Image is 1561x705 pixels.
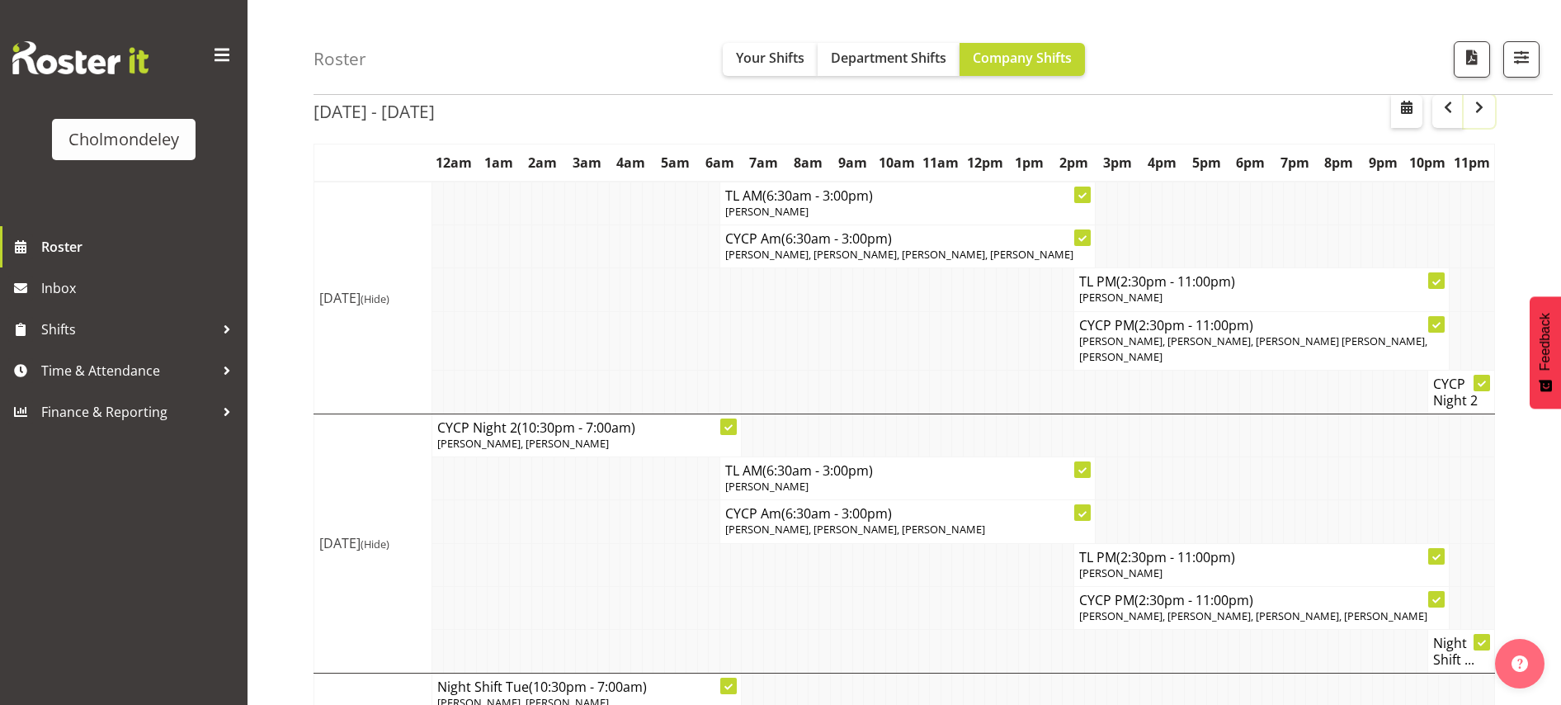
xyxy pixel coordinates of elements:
[742,144,786,182] th: 7am
[314,182,432,414] td: [DATE]
[1079,608,1427,623] span: [PERSON_NAME], [PERSON_NAME], [PERSON_NAME], [PERSON_NAME]
[1007,144,1052,182] th: 1pm
[1454,41,1490,78] button: Download a PDF of the roster according to the set date range.
[762,187,873,205] span: (6:30am - 3:00pm)
[786,144,831,182] th: 8am
[725,187,1091,204] h4: TL AM
[314,414,432,673] td: [DATE]
[725,479,809,494] span: [PERSON_NAME]
[1116,272,1235,291] span: (2:30pm - 11:00pm)
[361,537,389,551] span: (Hide)
[41,400,215,424] span: Finance & Reporting
[1184,144,1229,182] th: 5pm
[781,504,892,523] span: (6:30am - 3:00pm)
[875,144,919,182] th: 10am
[529,678,647,696] span: (10:30pm - 7:00am)
[314,50,366,69] h4: Roster
[762,461,873,480] span: (6:30am - 3:00pm)
[609,144,653,182] th: 4am
[1503,41,1540,78] button: Filter Shifts
[437,419,736,436] h4: CYCP Night 2
[1079,549,1445,565] h4: TL PM
[963,144,1007,182] th: 12pm
[1079,592,1445,608] h4: CYCP PM
[960,43,1085,76] button: Company Shifts
[1317,144,1361,182] th: 8pm
[476,144,521,182] th: 1am
[437,436,609,451] span: [PERSON_NAME], [PERSON_NAME]
[1361,144,1406,182] th: 9pm
[818,43,960,76] button: Department Shifts
[432,144,477,182] th: 12am
[725,204,809,219] span: [PERSON_NAME]
[41,234,239,259] span: Roster
[830,144,875,182] th: 9am
[1405,144,1450,182] th: 10pm
[1530,296,1561,409] button: Feedback - Show survey
[725,462,1091,479] h4: TL AM
[1433,635,1489,668] h4: Night Shift ...
[725,505,1091,522] h4: CYCP Am
[361,291,389,306] span: (Hide)
[1079,334,1427,364] span: [PERSON_NAME], [PERSON_NAME], [PERSON_NAME] [PERSON_NAME], [PERSON_NAME]
[517,419,635,437] span: (10:30pm - 7:00am)
[736,49,804,67] span: Your Shifts
[1391,95,1422,128] button: Select a specific date within the roster.
[41,358,215,383] span: Time & Attendance
[1538,313,1553,371] span: Feedback
[1079,317,1445,334] h4: CYCP PM
[725,230,1091,247] h4: CYCP Am
[1134,316,1253,334] span: (2:30pm - 11:00pm)
[68,127,179,152] div: Cholmondeley
[41,317,215,342] span: Shifts
[653,144,698,182] th: 5am
[1450,144,1495,182] th: 11pm
[1079,290,1162,305] span: [PERSON_NAME]
[314,101,435,122] h2: [DATE] - [DATE]
[1116,548,1235,566] span: (2:30pm - 11:00pm)
[1433,376,1489,409] h4: CYCP Night 2
[723,43,818,76] button: Your Shifts
[1140,144,1185,182] th: 4pm
[973,49,1072,67] span: Company Shifts
[918,144,963,182] th: 11am
[12,41,149,74] img: Rosterit website logo
[725,247,1073,262] span: [PERSON_NAME], [PERSON_NAME], [PERSON_NAME], [PERSON_NAME]
[1079,273,1445,290] h4: TL PM
[521,144,565,182] th: 2am
[781,229,892,248] span: (6:30am - 3:00pm)
[437,679,736,695] h4: Night Shift Tue
[1079,565,1162,580] span: [PERSON_NAME]
[1096,144,1140,182] th: 3pm
[697,144,742,182] th: 6am
[564,144,609,182] th: 3am
[725,522,985,537] span: [PERSON_NAME], [PERSON_NAME], [PERSON_NAME]
[1229,144,1273,182] th: 6pm
[831,49,946,67] span: Department Shifts
[1272,144,1317,182] th: 7pm
[1051,144,1096,182] th: 2pm
[1511,655,1528,672] img: help-xxl-2.png
[1134,591,1253,609] span: (2:30pm - 11:00pm)
[41,276,239,300] span: Inbox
